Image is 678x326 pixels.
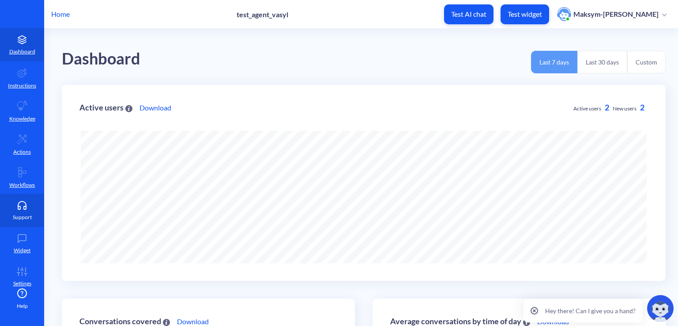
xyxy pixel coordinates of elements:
[647,295,674,322] img: copilot-icon.svg
[13,148,31,156] p: Actions
[237,10,288,19] p: test_agent_vasyl
[9,115,35,123] p: Knowledge
[613,105,637,112] span: New users
[79,103,132,112] div: Active users
[390,317,530,326] div: Average conversations by time of day
[139,102,171,113] a: Download
[62,46,140,72] div: Dashboard
[573,9,659,19] p: Maksym-[PERSON_NAME]
[14,246,30,254] p: Widget
[13,280,31,288] p: Settings
[51,9,70,19] p: Home
[17,302,28,310] span: Help
[557,7,571,21] img: user photo
[451,10,486,19] p: Test AI chat
[573,105,601,112] span: Active users
[605,102,609,112] span: 2
[531,51,577,73] button: Last 7 days
[640,102,644,112] span: 2
[8,82,36,90] p: Instructions
[13,213,32,221] p: Support
[553,6,671,22] button: user photoMaksym-[PERSON_NAME]
[501,4,549,24] button: Test widget
[508,10,542,19] p: Test widget
[627,51,666,73] button: Custom
[9,48,35,56] p: Dashboard
[545,306,636,315] p: Hey there! Can I give you a hand?
[9,181,35,189] p: Workflows
[79,317,170,326] div: Conversations covered
[577,51,627,73] button: Last 30 days
[444,4,493,24] button: Test AI chat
